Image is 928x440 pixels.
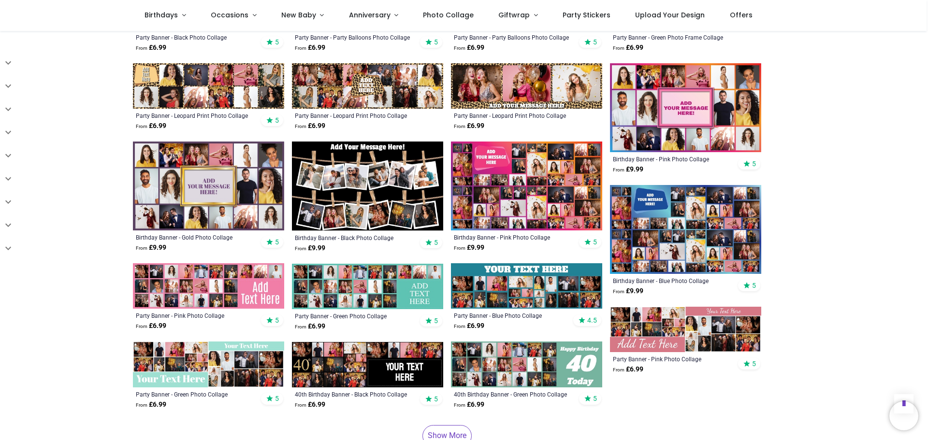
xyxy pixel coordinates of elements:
span: From [136,124,147,129]
span: From [613,289,624,294]
img: Personalised Party Banner - Pink Photo Collage - Custom Text & 19 Photo Upload [610,307,761,352]
strong: £ 9.99 [136,243,166,253]
a: Party Banner - Blue Photo Collage [454,312,570,319]
span: 5 [752,281,756,290]
a: Party Banner - Pink Photo Collage [136,312,252,319]
span: Offers [730,10,753,20]
span: 5 [593,38,597,46]
strong: £ 6.99 [454,121,484,131]
span: 5 [752,359,756,368]
span: 5 [752,159,756,168]
span: 5 [593,394,597,403]
img: Personalised Party Banner - Leopard Print Photo Collage - 11 Photo Upload [133,63,284,109]
strong: £ 6.99 [295,43,325,53]
span: From [454,402,465,408]
span: From [295,246,306,251]
a: Birthday Banner - Black Photo Collage [295,234,411,241]
span: Occasions [211,10,248,20]
span: Upload Your Design [635,10,705,20]
span: 5 [434,395,438,403]
span: Giftwrap [498,10,530,20]
a: Party Banner - Leopard Print Photo Collage [295,112,411,119]
a: Party Banner - Green Photo Collage [136,390,252,398]
span: 5 [275,38,279,46]
img: Personalised Birthday Backdrop Banner - Pink Photo Collage - 16 Photo Upload [610,63,761,152]
span: 5 [434,238,438,247]
img: Personalised Party Banner - Pink Photo Collage - Custom Text & 24 Photo Upload [133,263,284,309]
span: Birthdays [145,10,178,20]
strong: £ 6.99 [136,121,166,131]
strong: £ 6.99 [295,322,325,331]
span: 5 [275,116,279,125]
a: Party Banner - Green Photo Frame Collage [613,33,729,41]
strong: £ 6.99 [613,365,643,374]
strong: £ 6.99 [136,43,166,53]
span: 5 [275,316,279,325]
span: From [295,124,306,129]
a: Party Banner - Pink Photo Collage [613,355,729,363]
span: From [454,45,465,51]
span: From [613,167,624,172]
strong: £ 9.99 [613,165,643,174]
span: New Baby [281,10,316,20]
img: Personalised Party Banner - Leopard Print Photo Collage - Custom Text & 12 Photo Upload [292,63,443,109]
img: Personalised Birthday Backdrop Banner - Blue Photo Collage - Add Text & 48 Photo Upload [610,185,761,274]
strong: £ 6.99 [454,321,484,331]
span: From [613,45,624,51]
img: Personalised Party Banner - Green Photo Collage - Custom Text & 19 Photo Upload [133,341,284,387]
span: From [136,324,147,329]
span: Photo Collage [423,10,474,20]
a: Party Banner - Leopard Print Photo Collage [454,112,570,119]
span: From [136,245,147,251]
img: Personalised 40th Birthday Banner - Black Photo Collage - Custom Text & 17 Photo Upload [292,342,443,387]
a: Birthday Banner - Pink Photo Collage [613,155,729,163]
a: 40th Birthday Banner - Green Photo Collage [454,390,570,398]
span: From [136,402,147,408]
span: From [295,402,306,408]
span: Anniversary [349,10,391,20]
a: Party Banner - Party Balloons Photo Collage [295,33,411,41]
img: Personalised Birthday Backdrop Banner - Pink Photo Collage - Add Text & 48 Photo Upload [451,142,602,230]
strong: £ 6.99 [136,321,166,331]
img: Personalised Birthday Backdrop Banner - Gold Photo Collage - 16 Photo Upload [133,142,284,230]
strong: £ 9.99 [613,286,643,296]
a: Birthday Banner - Blue Photo Collage [613,277,729,284]
span: 5 [275,238,279,246]
span: 5 [434,38,438,46]
strong: £ 6.99 [295,400,325,410]
img: Personalised Party Banner - Leopard Print Photo Collage - 3 Photo Upload [451,63,602,109]
span: 5 [275,394,279,403]
div: Birthday Banner - Pink Photo Collage [454,233,570,241]
strong: £ 9.99 [454,243,484,253]
a: Birthday Banner - Gold Photo Collage [136,233,252,241]
span: From [454,124,465,129]
a: 40th Birthday Banner - Black Photo Collage [295,390,411,398]
a: Party Banner - Green Photo Collage [295,312,411,320]
img: Personalised Party Banner - Blue Photo Collage - Custom Text & 19 Photo Upload [451,263,602,309]
img: Personalised 40th Birthday Banner - Green Photo Collage - Custom Text & 21 Photo Upload [451,341,602,387]
strong: £ 6.99 [295,121,325,131]
strong: £ 6.99 [136,400,166,410]
span: Party Stickers [563,10,610,20]
iframe: Brevo live chat [889,401,918,430]
strong: £ 6.99 [454,43,484,53]
a: Party Banner - Leopard Print Photo Collage [136,112,252,119]
span: From [136,45,147,51]
span: From [613,367,624,372]
img: Personalised Birthday Backdrop Banner - Black Photo Collage - 12 Photo Upload [292,142,443,231]
strong: £ 6.99 [454,400,484,410]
